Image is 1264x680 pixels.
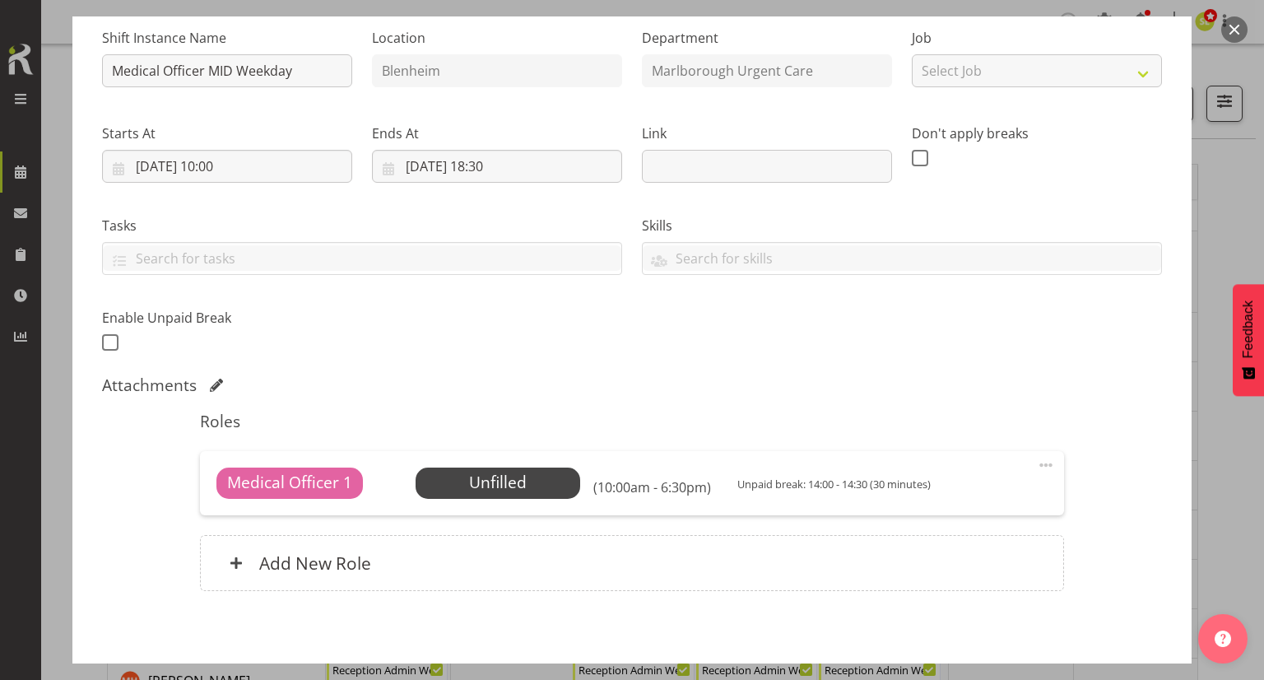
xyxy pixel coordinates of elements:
[102,375,197,395] h5: Attachments
[372,150,622,183] input: Click to select...
[643,245,1161,271] input: Search for skills
[200,412,1063,431] h5: Roles
[102,308,352,328] label: Enable Unpaid Break
[102,150,352,183] input: Click to select...
[227,471,352,495] span: Medical Officer 1
[372,123,622,143] label: Ends At
[912,123,1162,143] label: Don't apply breaks
[469,471,527,493] span: Unfilled
[737,477,931,491] span: Unpaid break: 14:00 - 14:30 (30 minutes)
[642,216,1162,235] label: Skills
[102,123,352,143] label: Starts At
[642,123,892,143] label: Link
[1215,631,1231,647] img: help-xxl-2.png
[103,245,621,271] input: Search for tasks
[102,28,352,48] label: Shift Instance Name
[259,552,371,574] h6: Add New Role
[1233,284,1264,396] button: Feedback - Show survey
[102,216,622,235] label: Tasks
[372,28,622,48] label: Location
[102,54,352,87] input: Shift Instance Name
[593,479,711,496] h6: (10:00am - 6:30pm)
[1241,300,1256,358] span: Feedback
[912,28,1162,48] label: Job
[642,28,892,48] label: Department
